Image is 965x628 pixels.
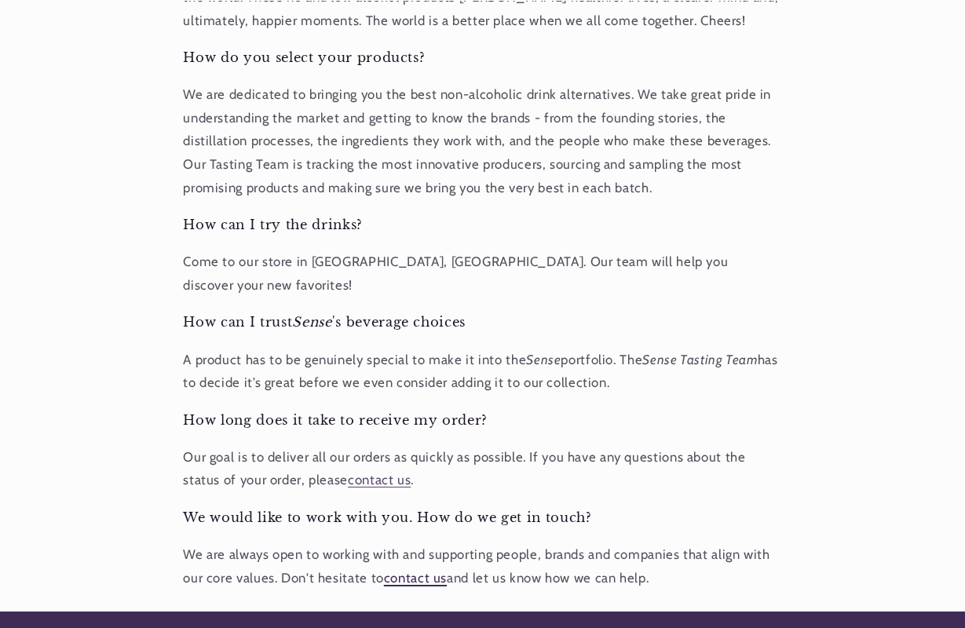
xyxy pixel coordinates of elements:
em: Sense [526,352,561,367]
p: We are always open to working with and supporting people, brands and companies that align with ou... [183,543,781,590]
h4: How do you select your products? [183,49,781,66]
a: contact us [348,472,411,487]
h4: How can I trust 's beverage choices [183,314,781,330]
span: A product has to be genuinely special to make it into the [183,352,526,367]
span: We are dedicated to bringing you the best non-alcoholic drink alternatives. We take great pride i... [183,86,771,195]
h4: How can I try the drinks? [183,217,781,233]
em: Sense Tasting Team [642,352,757,367]
h4: How long does it take to receive my order? [183,412,781,429]
p: Come to our store in [GEOGRAPHIC_DATA], [GEOGRAPHIC_DATA]. Our team will help you discover your n... [183,250,781,297]
em: Sense [292,314,331,330]
a: contact us [384,570,447,586]
span: portfolio. The [561,352,642,367]
h4: We would like to work with you. How do we get in touch? [183,509,781,526]
p: Our goal is to deliver all our orders as quickly as possible. If you have any questions about the... [183,446,781,492]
